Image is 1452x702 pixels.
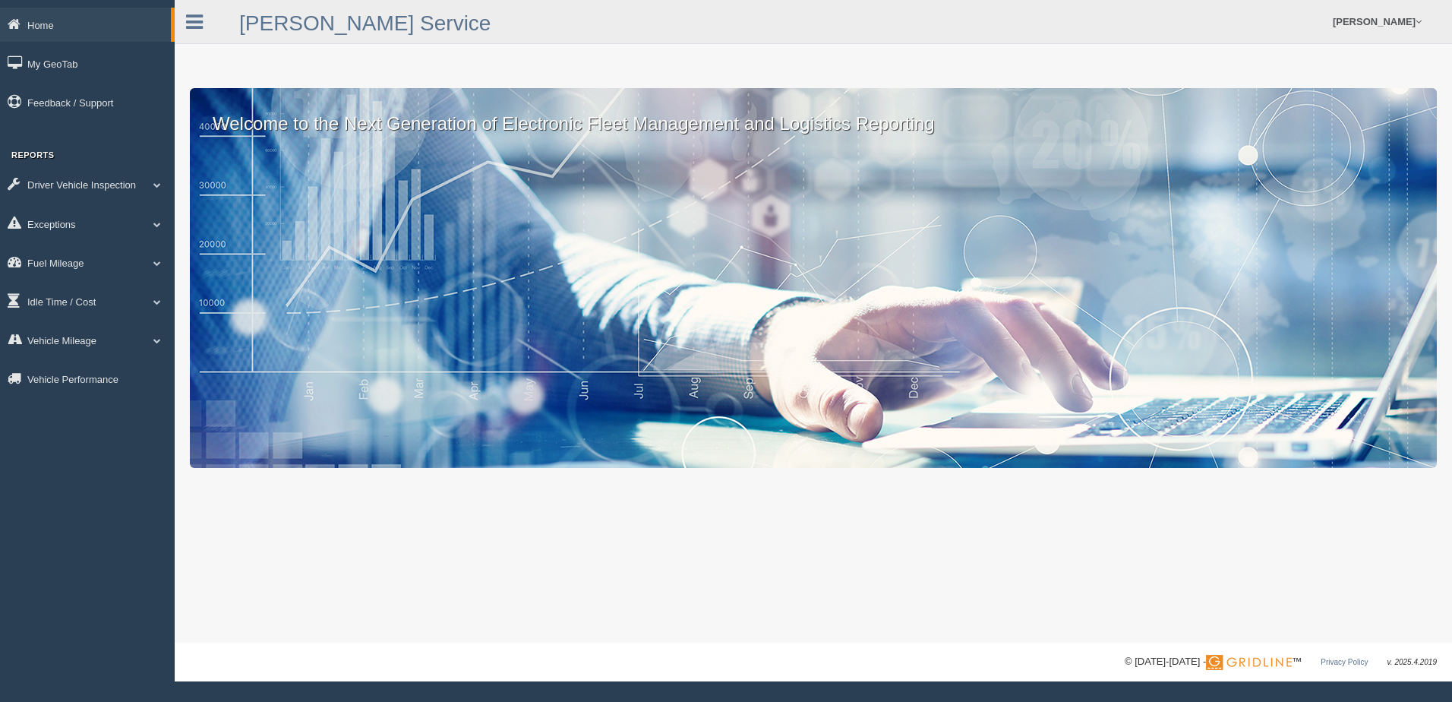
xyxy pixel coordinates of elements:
a: Privacy Policy [1321,658,1368,666]
a: [PERSON_NAME] Service [239,11,491,35]
span: v. 2025.4.2019 [1387,658,1437,666]
img: Gridline [1206,655,1292,670]
p: Welcome to the Next Generation of Electronic Fleet Management and Logistics Reporting [190,88,1437,137]
div: © [DATE]-[DATE] - ™ [1125,654,1437,670]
